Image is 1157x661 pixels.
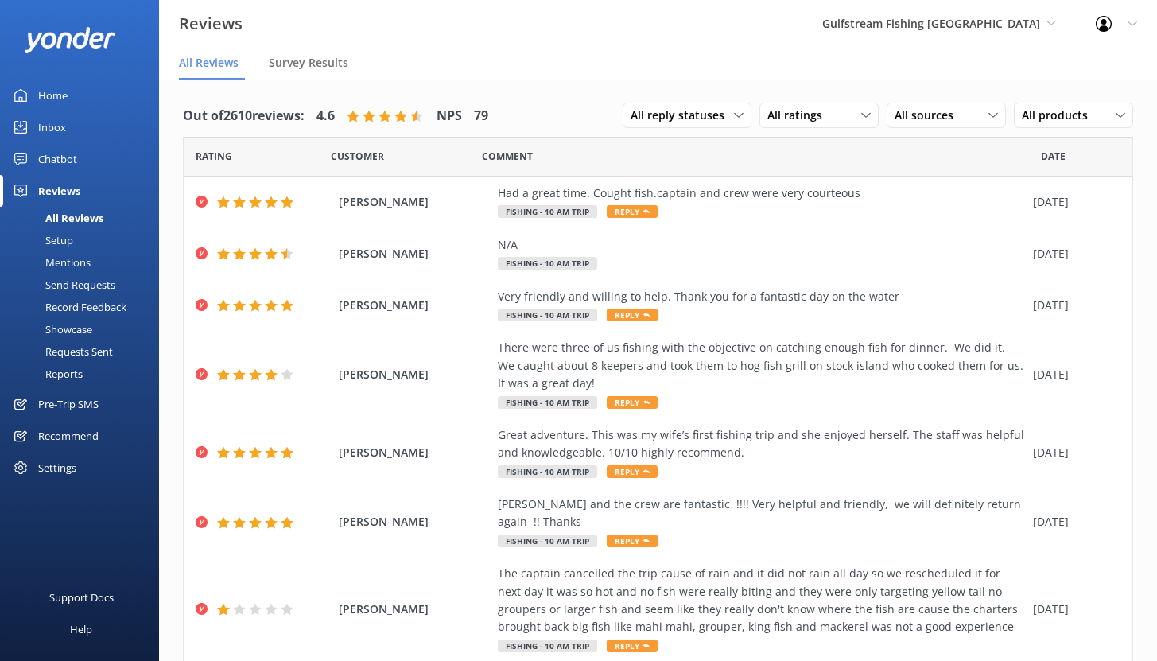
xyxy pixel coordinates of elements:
span: Reply [607,640,658,652]
div: Mentions [10,251,91,274]
a: All Reviews [10,207,159,229]
div: [DATE] [1033,513,1112,531]
span: Reply [607,205,658,218]
span: Date [331,149,384,164]
div: [PERSON_NAME] and the crew are fantastic !!!! Very helpful and friendly, we will definitely retur... [498,496,1025,531]
div: All Reviews [10,207,103,229]
div: [DATE] [1033,601,1112,618]
div: [DATE] [1033,444,1112,461]
a: Showcase [10,318,159,340]
span: Date [196,149,232,164]
div: Setup [10,229,73,251]
a: Reports [10,363,159,385]
div: Settings [38,452,76,484]
span: Fishing - 10 AM Trip [498,257,597,270]
div: [DATE] [1033,297,1112,314]
span: [PERSON_NAME] [339,444,490,461]
div: [DATE] [1033,193,1112,211]
a: Requests Sent [10,340,159,363]
div: Chatbot [38,143,77,175]
div: Reviews [38,175,80,207]
div: The captain cancelled the trip cause of rain and it did not rain all day so we rescheduled it for... [498,565,1025,636]
h4: 4.6 [316,106,335,126]
span: Fishing - 10 AM Trip [498,396,597,409]
div: N/A [498,236,1025,254]
div: Send Requests [10,274,115,296]
a: Setup [10,229,159,251]
div: There were three of us fishing with the objective on catching enough fish for dinner. We did it. ... [498,339,1025,392]
a: Record Feedback [10,296,159,318]
span: Fishing - 10 AM Trip [498,535,597,547]
div: Recommend [38,420,99,452]
h3: Reviews [179,11,243,37]
div: Had a great time. Cought fish.captain and crew were very courteous [498,185,1025,202]
div: [DATE] [1033,245,1112,262]
span: All sources [895,107,963,124]
span: [PERSON_NAME] [339,193,490,211]
div: [DATE] [1033,366,1112,383]
h4: NPS [437,106,462,126]
div: Pre-Trip SMS [38,388,99,420]
span: Question [482,149,533,164]
span: Gulfstream Fishing [GEOGRAPHIC_DATA] [822,16,1040,31]
span: [PERSON_NAME] [339,297,490,314]
span: Survey Results [269,55,348,71]
img: yonder-white-logo.png [24,27,115,53]
span: All products [1022,107,1097,124]
h4: Out of 2610 reviews: [183,106,305,126]
span: Reply [607,535,658,547]
div: Support Docs [49,581,114,613]
a: Mentions [10,251,159,274]
span: Fishing - 10 AM Trip [498,465,597,478]
span: All reply statuses [631,107,734,124]
span: [PERSON_NAME] [339,601,490,618]
div: Requests Sent [10,340,113,363]
span: Date [1041,149,1066,164]
span: [PERSON_NAME] [339,245,490,262]
span: Fishing - 10 AM Trip [498,640,597,652]
div: Reports [10,363,83,385]
span: Fishing - 10 AM Trip [498,309,597,321]
span: Reply [607,396,658,409]
span: All Reviews [179,55,239,71]
div: Home [38,80,68,111]
div: Showcase [10,318,92,340]
span: All ratings [767,107,832,124]
a: Send Requests [10,274,159,296]
div: Record Feedback [10,296,126,318]
div: Help [70,613,92,645]
div: Very friendly and willing to help. Thank you for a fantastic day on the water [498,288,1025,305]
span: Fishing - 10 AM Trip [498,205,597,218]
h4: 79 [474,106,488,126]
span: [PERSON_NAME] [339,366,490,383]
span: Reply [607,309,658,321]
div: Great adventure. This was my wife’s first fishing trip and she enjoyed herself. The staff was hel... [498,426,1025,462]
span: Reply [607,465,658,478]
div: Inbox [38,111,66,143]
span: [PERSON_NAME] [339,513,490,531]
